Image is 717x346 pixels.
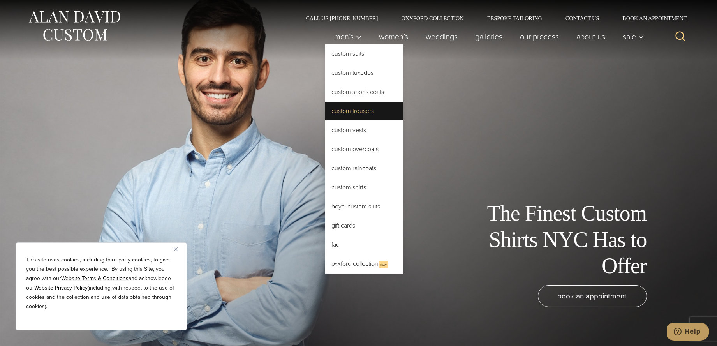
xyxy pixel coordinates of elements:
span: New [379,261,388,268]
a: Oxxford CollectionNew [325,254,403,274]
a: Women’s [370,29,417,44]
a: Bespoke Tailoring [475,16,553,21]
a: Custom Suits [325,44,403,63]
a: Call Us [PHONE_NUMBER] [294,16,390,21]
a: Oxxford Collection [389,16,475,21]
h1: The Finest Custom Shirts NYC Has to Offer [472,200,647,279]
a: Custom Sports Coats [325,83,403,101]
a: weddings [417,29,466,44]
button: Men’s sub menu toggle [325,29,370,44]
a: Custom Trousers [325,102,403,120]
a: About Us [567,29,614,44]
nav: Primary Navigation [325,29,648,44]
a: Contact Us [554,16,611,21]
a: book an appointment [538,285,647,307]
iframe: Opens a widget where you can chat to one of our agents [667,323,709,342]
img: Alan David Custom [28,9,121,43]
a: Gift Cards [325,216,403,235]
p: This site uses cookies, including third party cookies, to give you the best possible experience. ... [26,255,176,311]
a: FAQ [325,235,403,254]
span: book an appointment [558,290,627,302]
a: Book an Appointment [611,16,689,21]
a: Custom Vests [325,121,403,139]
img: Close [174,247,178,251]
a: Custom Shirts [325,178,403,197]
a: Boys’ Custom Suits [325,197,403,216]
nav: Secondary Navigation [294,16,690,21]
button: Close [174,244,183,254]
button: View Search Form [671,27,690,46]
a: Galleries [466,29,511,44]
button: Sale sub menu toggle [614,29,648,44]
a: Custom Raincoats [325,159,403,178]
a: Website Terms & Conditions [61,274,129,282]
a: Custom Tuxedos [325,64,403,82]
a: Our Process [511,29,567,44]
a: Website Privacy Policy [34,284,88,292]
a: Custom Overcoats [325,140,403,159]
